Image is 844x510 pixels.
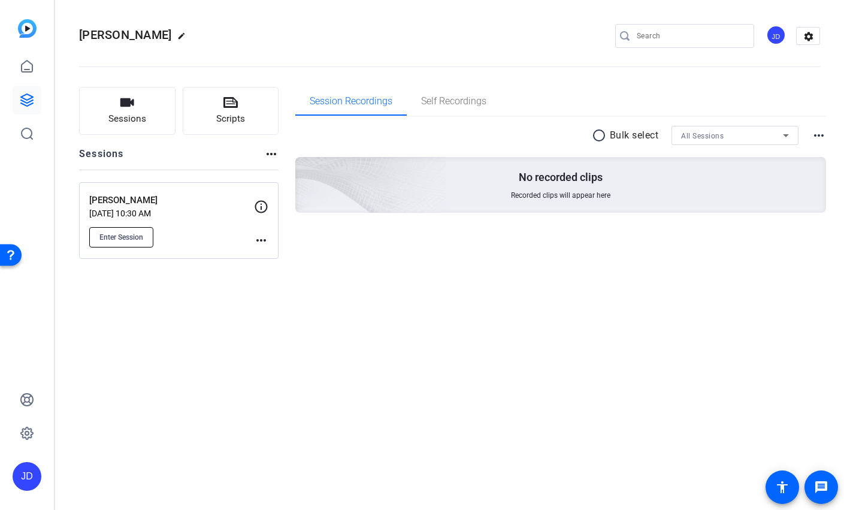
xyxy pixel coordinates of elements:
[264,147,279,161] mat-icon: more_horiz
[310,96,392,106] span: Session Recordings
[511,191,610,200] span: Recorded clips will appear here
[637,29,745,43] input: Search
[183,87,279,135] button: Scripts
[797,28,821,46] mat-icon: settings
[519,170,603,185] p: No recorded clips
[89,209,254,218] p: [DATE] 10:30 AM
[766,25,786,45] div: JD
[18,19,37,38] img: blue-gradient.svg
[812,128,826,143] mat-icon: more_horiz
[814,480,828,494] mat-icon: message
[79,87,176,135] button: Sessions
[254,233,268,248] mat-icon: more_horiz
[89,227,153,248] button: Enter Session
[13,462,41,491] div: JD
[177,32,192,46] mat-icon: edit
[79,147,124,170] h2: Sessions
[216,112,245,126] span: Scripts
[99,233,143,242] span: Enter Session
[592,128,610,143] mat-icon: radio_button_unchecked
[108,112,146,126] span: Sessions
[421,96,486,106] span: Self Recordings
[161,38,447,298] img: embarkstudio-empty-session.png
[766,25,787,46] ngx-avatar: Justin Diminni
[775,480,789,494] mat-icon: accessibility
[89,194,254,207] p: [PERSON_NAME]
[79,28,171,42] span: [PERSON_NAME]
[610,128,659,143] p: Bulk select
[681,132,724,140] span: All Sessions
